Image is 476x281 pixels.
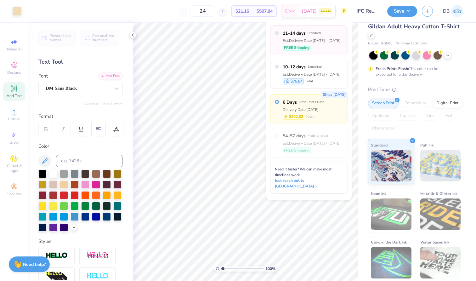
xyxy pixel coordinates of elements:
input: – – [190,5,215,17]
input: e.g. 7428 c [56,155,123,167]
img: Metallic & Glitter Ink [420,198,461,230]
span: [DATE] [302,8,317,14]
span: Fresh Prints Flash [299,100,325,104]
div: Delivery Date: [DATE] [283,107,325,112]
div: Format [38,113,123,120]
button: Save [387,6,417,17]
button: Switch to Greek Letters [83,101,123,106]
img: Deneil Betfarhad [451,5,463,17]
span: Image AI [7,47,22,52]
span: Metallic & Glitter Ink [420,190,457,197]
span: $507.84 [257,8,273,14]
img: Neon Ink [371,198,411,230]
a: DB [443,5,463,17]
input: Untitled Design [352,5,382,17]
span: Upload [8,117,20,122]
span: Decorate [7,192,22,197]
span: Neon Ink [371,190,386,197]
div: Applique [368,111,393,121]
span: $21.16 [235,8,249,14]
span: # G500 [381,41,393,46]
span: Personalized Names [49,33,72,42]
div: Est. Delivery Date: [DATE] - [DATE] [283,38,341,43]
img: Standard [371,150,411,181]
label: Font [38,72,48,80]
span: DB [443,8,450,15]
span: 54–57 days [283,133,306,139]
span: Standard [371,142,388,148]
span: 10–12 days [283,64,306,70]
span: 100 % [265,266,275,272]
span: Total [305,79,313,84]
img: Shadow [87,252,109,260]
span: FREE Shipping [284,147,309,153]
div: Embroidery [400,99,430,108]
strong: Fresh Prints Flash: [376,66,409,71]
span: Add Text [7,93,22,98]
div: Est. Delivery Date: [DATE] - [DATE] [283,72,341,77]
span: Greek [9,140,19,145]
div: Vinyl [422,111,440,121]
span: Total [306,114,314,119]
span: Standard [308,31,321,35]
span: Gildan Adult Heavy Cotton T-Shirt [368,23,460,30]
div: Text Tool [38,58,123,66]
div: This color can be expedited for 5 day delivery. [376,66,453,77]
span: Designs [7,70,21,75]
span: Puff Ink [420,142,433,148]
div: Styles [38,238,123,245]
div: Color [38,143,123,150]
div: Rhinestones [368,124,399,133]
div: Print Type [368,86,463,93]
strong: Need help? [23,261,46,267]
img: Stroke [46,252,68,259]
img: Glow in the Dark Ink [371,247,411,278]
div: Screen Print [368,99,399,108]
span: Minimum Order: 24 + [396,41,427,46]
span: 6 Days [283,99,297,106]
span: 11–14 days [283,30,306,37]
div: Digital Print [432,99,463,108]
div: Transfers [395,111,420,121]
span: Gildan [368,41,378,46]
span: $75.84 [291,78,303,84]
span: Need it faster? We can make most timelines work. [275,167,331,177]
span: Glow in the Dark Ink [371,239,407,245]
span: Water based Ink [420,239,449,245]
div: Foil [442,111,456,121]
div: Est. Delivery Date: [DATE] - [DATE] [283,140,341,146]
span: $202.32 [320,9,331,13]
img: Water based Ink [420,247,461,278]
span: Just reach out to [GEOGRAPHIC_DATA] [275,178,343,189]
span: Expedited [308,65,322,69]
span: Clipart & logos [3,163,25,173]
img: Negative Space [87,272,109,280]
span: Made to order [308,134,328,138]
div: Add Font [98,72,123,80]
span: FREE Shipping [284,45,309,50]
span: Personalized Numbers [92,33,115,42]
span: $202.32 [289,114,303,119]
img: Puff Ink [420,150,461,181]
